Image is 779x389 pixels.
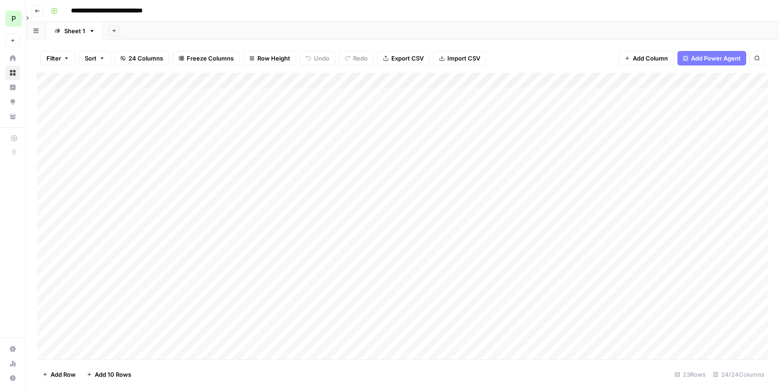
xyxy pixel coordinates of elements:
[5,342,20,356] a: Settings
[46,22,103,40] a: Sheet 1
[51,370,76,379] span: Add Row
[314,54,329,63] span: Undo
[709,367,768,382] div: 24/24 Columns
[114,51,169,66] button: 24 Columns
[691,54,741,63] span: Add Power Agent
[5,51,20,66] a: Home
[173,51,240,66] button: Freeze Columns
[5,109,20,124] a: Your Data
[391,54,424,63] span: Export CSV
[671,367,709,382] div: 23 Rows
[85,54,97,63] span: Sort
[353,54,368,63] span: Redo
[41,51,75,66] button: Filter
[257,54,290,63] span: Row Height
[187,54,234,63] span: Freeze Columns
[5,66,20,80] a: Browse
[5,7,20,30] button: Workspace: Pipedrive Testaccount
[5,371,20,385] button: Help + Support
[79,51,111,66] button: Sort
[5,356,20,371] a: Usage
[11,13,16,24] span: P
[339,51,374,66] button: Redo
[433,51,486,66] button: Import CSV
[37,367,81,382] button: Add Row
[81,367,137,382] button: Add 10 Rows
[5,80,20,95] a: Insights
[677,51,746,66] button: Add Power Agent
[377,51,430,66] button: Export CSV
[619,51,674,66] button: Add Column
[300,51,335,66] button: Undo
[128,54,163,63] span: 24 Columns
[46,54,61,63] span: Filter
[243,51,296,66] button: Row Height
[64,26,85,35] div: Sheet 1
[447,54,480,63] span: Import CSV
[95,370,131,379] span: Add 10 Rows
[633,54,668,63] span: Add Column
[5,95,20,109] a: Opportunities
